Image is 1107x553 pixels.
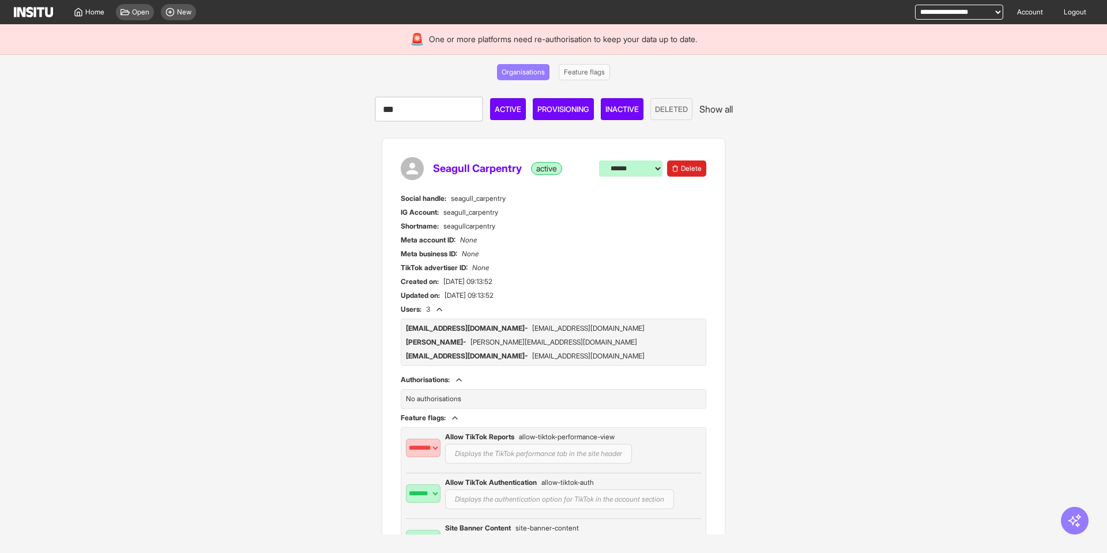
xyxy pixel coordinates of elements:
[667,160,706,177] button: Delete
[401,236,455,245] span: Meta account ID:
[401,305,421,314] span: Users:
[497,64,549,80] button: Organisations
[406,394,701,403] span: No authorisations
[406,478,701,509] div: Displays the authentication option for TikTok in the account section
[490,98,526,121] button: Active
[14,7,53,17] img: Logo
[401,208,439,217] span: IG Account:
[451,194,506,203] span: seagull_carpentry
[177,8,191,17] span: New
[650,98,692,121] button: Deleted
[132,8,149,17] span: Open
[443,222,495,231] span: seagullcarpentry
[401,263,468,272] span: TikTok advertiser ID:
[472,263,489,272] span: None
[401,291,440,300] span: Updated on:
[401,222,439,231] span: Shortname:
[519,432,615,442] span: allow-tiktok-performance-view
[401,413,446,423] span: Feature flags:
[541,478,594,487] span: allow-tiktok-auth
[445,524,511,533] span: Site Banner Content
[445,478,537,487] span: Allow TikTok Authentication
[515,524,579,533] span: site-banner-content
[445,291,494,300] span: [DATE] 09:13:52
[406,324,528,333] div: [EMAIL_ADDRESS][DOMAIN_NAME] -
[401,194,446,203] span: Social handle:
[429,33,697,45] span: One or more platforms need re-authorisation to keep your data up to date.
[460,236,477,245] span: None
[406,432,701,464] div: Displays the TikTok performance tab in the site header
[531,162,562,175] div: active
[445,444,632,464] div: Displays the TikTok performance tab in the site header
[462,249,479,259] span: None
[470,338,637,347] div: [PERSON_NAME][EMAIL_ADDRESS][DOMAIN_NAME]
[426,305,430,314] span: 3
[601,98,643,121] button: Inactive
[443,208,498,217] span: seagull_carpentry
[559,64,610,80] button: Feature flags
[532,324,645,333] div: [EMAIL_ADDRESS][DOMAIN_NAME]
[401,249,457,259] span: Meta business ID:
[533,98,594,121] button: Provisioning
[433,160,522,177] h1: Seagull Carpentry
[532,352,645,361] div: [EMAIL_ADDRESS][DOMAIN_NAME]
[406,352,528,361] div: [EMAIL_ADDRESS][DOMAIN_NAME] -
[445,432,514,442] span: Allow TikTok Reports
[85,8,104,17] span: Home
[406,338,466,347] div: [PERSON_NAME] -
[410,31,424,47] div: 🚨
[443,277,492,286] span: [DATE] 09:13:52
[401,375,450,384] span: Authorisations:
[445,490,674,509] div: Displays the authentication option for TikTok in the account section
[699,102,733,116] button: Show all
[401,277,439,286] span: Created on:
